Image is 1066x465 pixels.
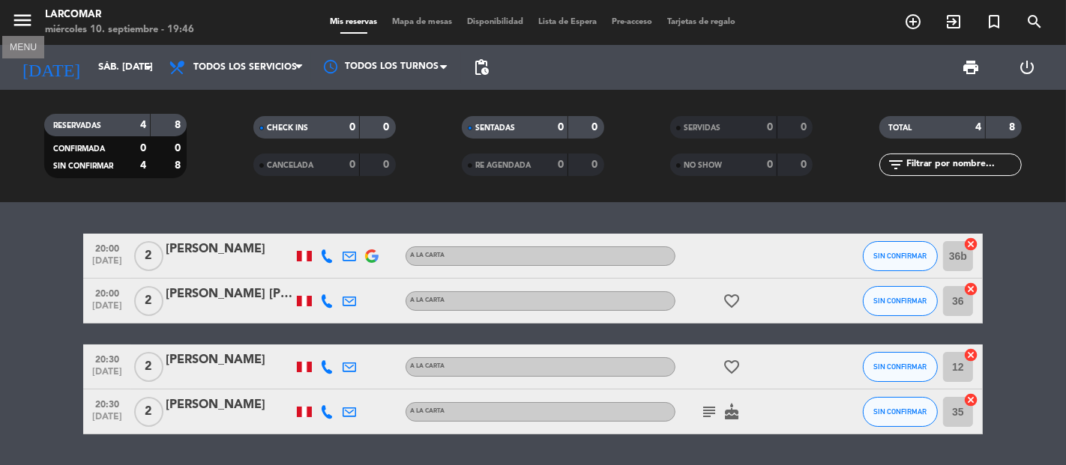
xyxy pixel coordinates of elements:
[874,362,927,371] span: SIN CONFIRMAR
[193,62,297,73] span: Todos los servicios
[175,120,184,130] strong: 8
[905,156,1021,173] input: Filtrar por nombre...
[45,7,194,22] div: Larcomar
[349,122,355,133] strong: 0
[349,159,355,170] strong: 0
[700,403,718,421] i: subject
[134,397,163,427] span: 2
[475,162,531,169] span: RE AGENDADA
[985,13,1003,31] i: turned_in_not
[475,124,515,132] span: SENTADAS
[863,352,938,382] button: SIN CONFIRMAR
[88,350,126,367] span: 20:30
[410,297,445,303] span: A la carta
[472,58,490,76] span: pending_actions
[88,256,126,273] span: [DATE]
[532,18,605,26] span: Lista de Espera
[874,297,927,305] span: SIN CONFIRMAR
[410,363,445,369] span: A la carta
[53,145,105,153] span: CONFIRMADA
[863,241,938,271] button: SIN CONFIRMAR
[962,58,980,76] span: print
[558,159,564,170] strong: 0
[410,252,445,258] span: A la carta
[1026,13,1044,31] i: search
[863,397,938,427] button: SIN CONFIRMAR
[410,408,445,414] span: A la carta
[723,292,741,310] i: favorite_border
[88,412,126,429] span: [DATE]
[975,122,981,133] strong: 4
[460,18,532,26] span: Disponibilidad
[140,160,146,171] strong: 4
[767,122,773,133] strong: 0
[323,18,385,26] span: Mis reservas
[88,239,126,256] span: 20:00
[863,286,938,316] button: SIN CONFIRMAR
[88,395,126,412] span: 20:30
[267,124,308,132] span: CHECK INS
[963,392,978,407] i: cancel
[53,162,113,170] span: SIN CONFIRMAR
[801,159,810,170] strong: 0
[11,9,34,31] i: menu
[888,124,912,132] span: TOTAL
[723,403,741,421] i: cake
[1009,122,1018,133] strong: 8
[963,237,978,252] i: cancel
[874,252,927,260] span: SIN CONFIRMAR
[684,162,722,169] span: NO SHOW
[53,122,101,130] span: RESERVADAS
[11,9,34,37] button: menu
[592,159,601,170] strong: 0
[887,156,905,174] i: filter_list
[175,160,184,171] strong: 8
[945,13,963,31] i: exit_to_app
[684,124,720,132] span: SERVIDAS
[605,18,660,26] span: Pre-acceso
[166,350,293,370] div: [PERSON_NAME]
[2,40,44,53] div: MENU
[88,284,126,301] span: 20:00
[166,240,293,259] div: [PERSON_NAME]
[88,367,126,384] span: [DATE]
[963,282,978,297] i: cancel
[139,58,157,76] i: arrow_drop_down
[175,143,184,154] strong: 0
[383,122,392,133] strong: 0
[963,347,978,362] i: cancel
[558,122,564,133] strong: 0
[267,162,313,169] span: CANCELADA
[134,241,163,271] span: 2
[140,120,146,130] strong: 4
[134,352,163,382] span: 2
[660,18,744,26] span: Tarjetas de regalo
[999,45,1056,90] div: LOG OUT
[767,159,773,170] strong: 0
[166,395,293,415] div: [PERSON_NAME]
[385,18,460,26] span: Mapa de mesas
[88,301,126,318] span: [DATE]
[723,358,741,376] i: favorite_border
[592,122,601,133] strong: 0
[801,122,810,133] strong: 0
[134,286,163,316] span: 2
[874,407,927,416] span: SIN CONFIRMAR
[140,143,146,154] strong: 0
[1018,58,1036,76] i: power_settings_new
[365,249,379,263] img: google-logo.png
[383,159,392,170] strong: 0
[166,285,293,304] div: [PERSON_NAME] [PERSON_NAME]
[904,13,922,31] i: add_circle_outline
[45,22,194,37] div: miércoles 10. septiembre - 19:46
[11,51,91,84] i: [DATE]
